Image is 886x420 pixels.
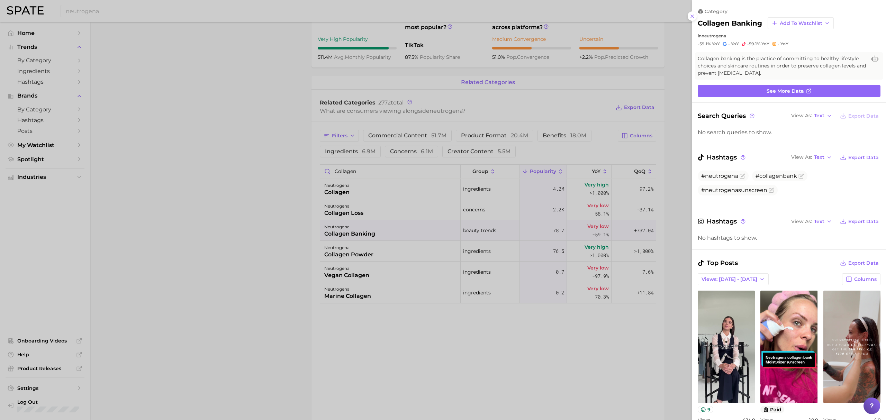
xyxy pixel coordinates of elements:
[848,219,879,225] span: Export Data
[791,114,812,118] span: View As
[698,111,756,121] span: Search Queries
[791,155,812,159] span: View As
[838,258,880,268] button: Export Data
[769,188,774,193] button: Flag as miscategorized or irrelevant
[701,173,738,179] span: #neutrogena
[780,41,788,47] span: YoY
[756,173,797,179] span: #collagenbank
[705,8,727,15] span: category
[789,153,834,162] button: View AsText
[838,217,880,226] button: Export Data
[768,17,834,29] button: Add to Watchlist
[814,114,824,118] span: Text
[789,217,834,226] button: View AsText
[698,55,867,77] span: Collagen banking is the practice of committing to healthy lifestyle choices and skincare routines...
[838,111,880,121] button: Export Data
[747,41,760,46] span: -59.1%
[698,129,880,136] div: No search queries to show.
[848,260,879,266] span: Export Data
[698,85,880,97] a: See more data
[698,19,762,27] h2: collagen banking
[702,33,726,38] span: neutrogena
[798,173,804,179] button: Flag as miscategorized or irrelevant
[791,220,812,223] span: View As
[767,88,804,94] span: See more data
[712,41,720,47] span: YoY
[848,155,879,161] span: Export Data
[698,406,713,413] button: 9
[848,113,879,119] span: Export Data
[842,273,880,285] button: Columns
[698,217,747,226] span: Hashtags
[740,173,745,179] button: Flag as miscategorized or irrelevant
[698,258,738,268] span: Top Posts
[701,187,767,193] span: #neutrogenasunscreen
[760,406,784,413] button: paid
[789,111,834,120] button: View AsText
[728,41,730,46] span: -
[731,41,739,47] span: YoY
[838,153,880,162] button: Export Data
[814,220,824,223] span: Text
[698,235,880,241] div: No hashtags to show.
[698,33,880,38] div: in
[698,273,769,285] button: Views: [DATE] - [DATE]
[780,20,822,26] span: Add to Watchlist
[698,41,711,46] span: -59.1%
[698,153,747,162] span: Hashtags
[778,41,779,46] span: -
[702,276,757,282] span: Views: [DATE] - [DATE]
[814,155,824,159] span: Text
[761,41,769,47] span: YoY
[854,276,877,282] span: Columns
